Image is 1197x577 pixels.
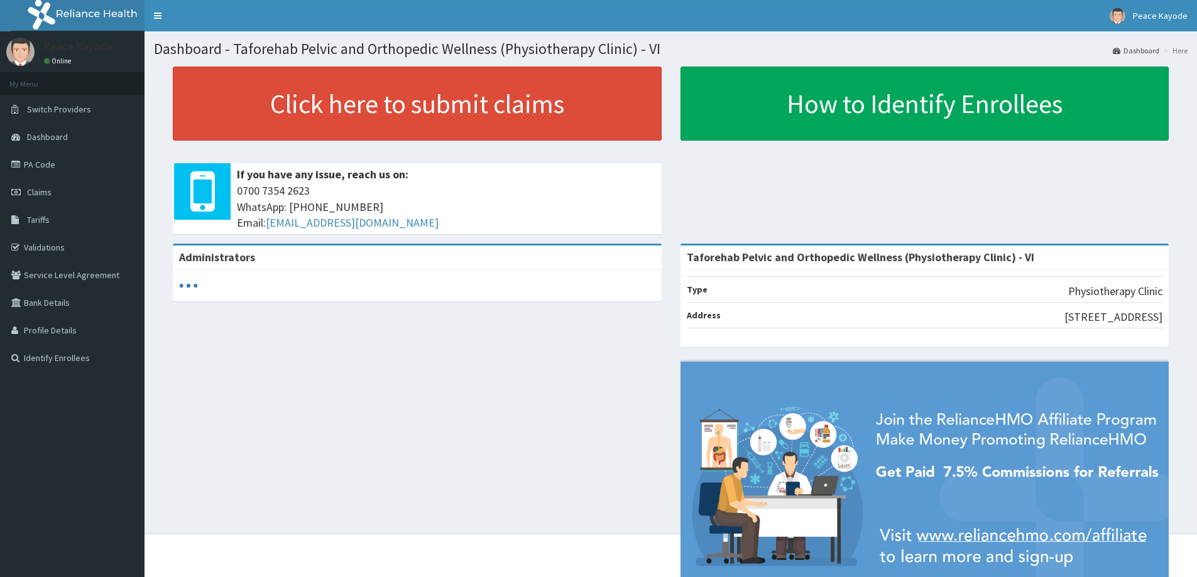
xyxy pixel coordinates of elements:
[44,57,74,65] a: Online
[1113,45,1159,56] a: Dashboard
[154,41,1188,57] h1: Dashboard - Taforehab Pelvic and Orthopedic Wellness (Physiotherapy Clinic) - VI
[687,284,708,295] b: Type
[1110,8,1125,24] img: User Image
[1133,10,1188,21] span: Peace Kayode
[237,183,655,231] span: 0700 7354 2623 WhatsApp: [PHONE_NUMBER] Email:
[1161,45,1188,56] li: Here
[687,310,721,321] b: Address
[179,250,255,264] b: Administrators
[237,167,408,181] b: If you have any issue, reach us on:
[27,131,68,143] span: Dashboard
[44,41,113,52] p: Peace Kayode
[1068,283,1162,299] p: Physiotherapy Clinic
[680,67,1169,141] a: How to Identify Enrollees
[179,276,198,295] svg: audio-loading
[266,215,439,230] a: [EMAIL_ADDRESS][DOMAIN_NAME]
[6,38,35,66] img: User Image
[687,250,1034,264] strong: Taforehab Pelvic and Orthopedic Wellness (Physiotherapy Clinic) - VI
[27,104,91,115] span: Switch Providers
[1064,309,1162,325] p: [STREET_ADDRESS]
[173,67,662,141] a: Click here to submit claims
[27,214,50,225] span: Tariffs
[27,186,52,198] span: Claims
